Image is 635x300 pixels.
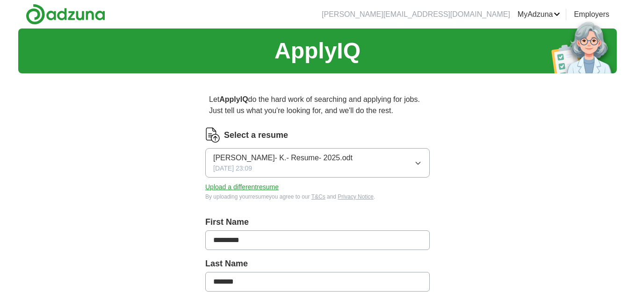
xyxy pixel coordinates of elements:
[205,90,430,120] p: Let do the hard work of searching and applying for jobs. Just tell us what you're looking for, an...
[322,9,510,20] li: [PERSON_NAME][EMAIL_ADDRESS][DOMAIN_NAME]
[213,164,252,173] span: [DATE] 23:09
[274,34,361,68] h1: ApplyIQ
[219,95,248,103] strong: ApplyIQ
[205,193,430,201] div: By uploading your resume you agree to our and .
[518,9,561,20] a: MyAdzuna
[205,148,430,178] button: [PERSON_NAME]- K.- Resume- 2025.odt[DATE] 23:09
[205,182,279,192] button: Upload a differentresume
[213,152,353,164] span: [PERSON_NAME]- K.- Resume- 2025.odt
[205,216,430,229] label: First Name
[311,193,325,200] a: T&Cs
[338,193,374,200] a: Privacy Notice
[574,9,609,20] a: Employers
[224,129,288,142] label: Select a resume
[205,128,220,143] img: CV Icon
[205,257,430,270] label: Last Name
[26,4,105,25] img: Adzuna logo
